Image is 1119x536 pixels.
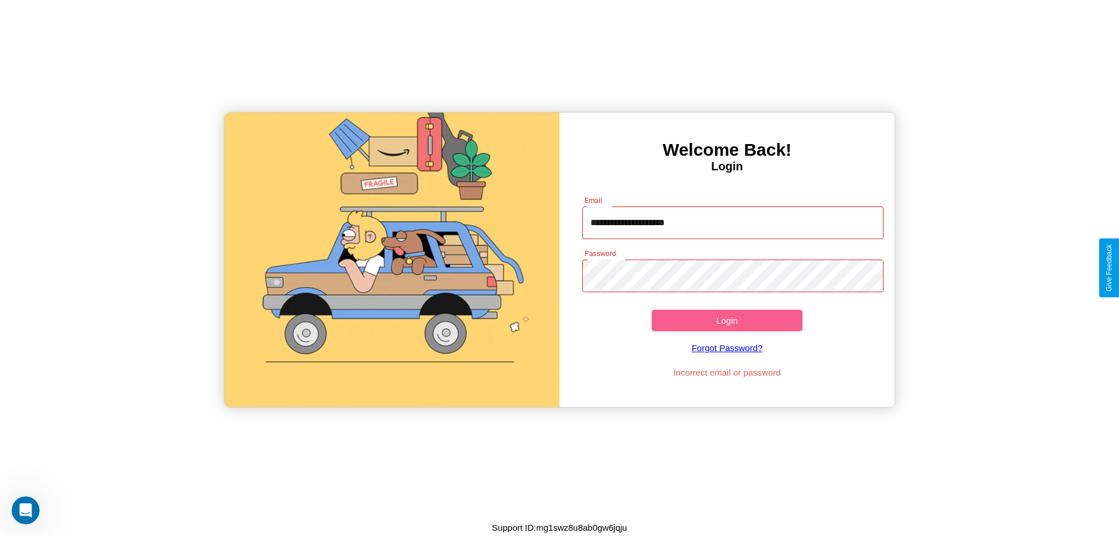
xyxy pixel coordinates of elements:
label: Password [585,248,615,258]
div: Give Feedback [1105,244,1113,292]
button: Login [652,310,803,331]
p: Support ID: mg1swz8u8ab0gw6jqju [492,520,627,535]
p: Incorrect email or password [576,365,878,380]
a: Forgot Password? [576,331,878,365]
img: gif [224,113,559,407]
iframe: Intercom live chat [12,496,40,524]
h3: Welcome Back! [559,140,895,160]
label: Email [585,195,603,205]
h4: Login [559,160,895,173]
